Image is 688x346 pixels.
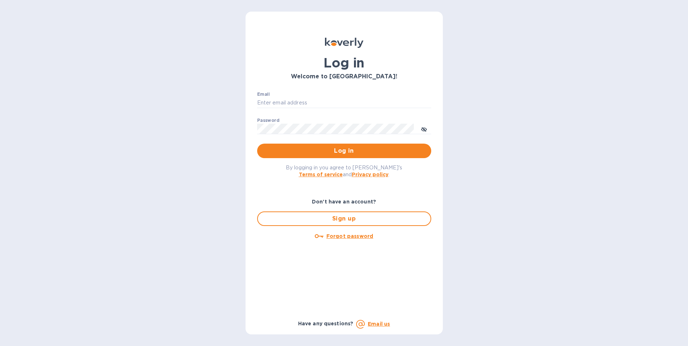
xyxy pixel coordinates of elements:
[257,98,431,108] input: Enter email address
[257,211,431,226] button: Sign up
[312,199,376,205] b: Don't have an account?
[298,321,354,326] b: Have any questions?
[299,172,343,177] a: Terms of service
[325,38,363,48] img: Koverly
[263,147,425,155] span: Log in
[257,73,431,80] h3: Welcome to [GEOGRAPHIC_DATA]!
[368,321,390,327] a: Email us
[417,121,431,136] button: toggle password visibility
[286,165,402,177] span: By logging in you agree to [PERSON_NAME]'s and .
[257,118,279,123] label: Password
[326,233,373,239] u: Forgot password
[257,92,270,96] label: Email
[257,55,431,70] h1: Log in
[264,214,425,223] span: Sign up
[352,172,388,177] a: Privacy policy
[257,144,431,158] button: Log in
